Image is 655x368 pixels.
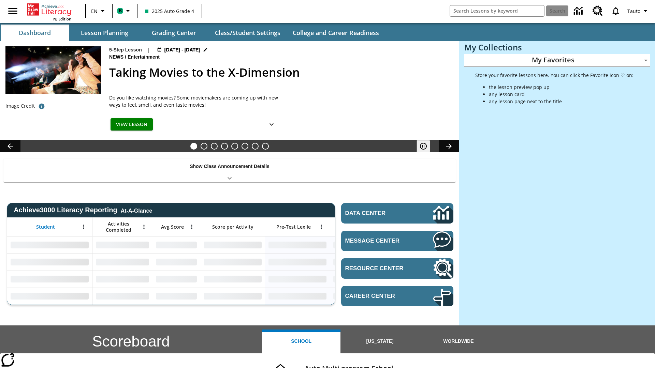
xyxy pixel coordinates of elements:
[341,258,453,279] a: Resource Center, Will open in new tab
[35,100,48,112] button: Photo credit: Photo by The Asahi Shimbun via Getty Images
[152,288,200,305] div: No Data,
[5,46,101,94] img: Panel in front of the seats sprays water mist to the happy audience at a 4DX-equipped theater.
[125,54,126,60] span: /
[262,143,269,150] button: Slide 8 Sleepless in the Animal Kingdom
[464,43,650,52] h3: My Collections
[3,1,23,21] button: Open side menu
[341,203,453,224] a: Data Center
[345,293,412,300] span: Career Center
[164,46,200,53] span: [DATE] - [DATE]
[109,64,451,81] h2: Taking Movies to the X-Dimension
[156,46,209,53] button: Aug 18 - Aug 24 Choose Dates
[242,143,248,150] button: Slide 6 Pre-release lesson
[262,329,340,353] button: School
[161,224,184,230] span: Avg Score
[276,224,311,230] span: Pre-Test Lexile
[607,2,625,20] a: Notifications
[115,5,135,17] button: Boost Class color is mint green. Change class color
[330,288,395,305] div: No Data,
[27,3,71,16] a: Home
[341,286,453,306] a: Career Center
[489,83,634,91] li: the lesson preview pop up
[187,222,197,232] button: Open Menu
[330,236,395,254] div: No Data,
[341,231,453,251] a: Message Center
[1,25,69,41] button: Dashboard
[419,329,498,353] button: Worldwide
[316,222,326,232] button: Open Menu
[330,271,395,288] div: No Data,
[91,7,98,15] span: EN
[152,254,200,271] div: No Data,
[109,46,142,53] p: 5-Step Lesson
[139,222,149,232] button: Open Menu
[231,143,238,150] button: Slide 5 One Idea, Lots of Hard Work
[212,224,253,230] span: Score per Activity
[287,25,384,41] button: College and Career Readiness
[489,98,634,105] li: any lesson page next to the title
[27,2,71,21] div: Home
[70,25,139,41] button: Lesson Planning
[417,140,430,152] button: Pause
[78,222,89,232] button: Open Menu
[475,72,634,79] p: Store your favorite lessons here. You can click the Favorite icon ♡ on:
[190,163,270,170] p: Show Class Announcement Details
[345,237,412,244] span: Message Center
[14,206,152,214] span: Achieve3000 Literacy Reporting
[147,46,150,53] span: |
[5,103,35,109] p: Image Credit
[211,143,218,150] button: Slide 3 Do You Want Fries With That?
[96,221,141,233] span: Activities Completed
[3,159,456,182] div: Show Class Announcement Details
[209,25,286,41] button: Class/Student Settings
[140,25,208,41] button: Grading Center
[92,254,152,271] div: No Data,
[119,6,122,15] span: B
[330,254,395,271] div: No Data,
[221,143,228,150] button: Slide 4 What's the Big Idea?
[111,118,153,131] button: View Lesson
[152,271,200,288] div: No Data,
[340,329,419,353] button: [US_STATE]
[128,53,161,61] span: Entertainment
[92,288,152,305] div: No Data,
[190,143,197,150] button: Slide 1 Taking Movies to the X-Dimension
[345,265,412,272] span: Resource Center
[152,236,200,254] div: No Data,
[450,5,544,16] input: search field
[201,143,207,150] button: Slide 2 Cars of the Future?
[252,143,259,150] button: Slide 7 Career Lesson
[145,7,194,15] span: 2025 Auto Grade 4
[109,53,125,61] span: News
[345,210,410,217] span: Data Center
[439,140,459,152] button: Lesson carousel, Next
[92,271,152,288] div: No Data,
[489,91,634,98] li: any lesson card
[625,5,652,17] button: Profile/Settings
[121,206,152,214] div: At-A-Glance
[627,7,640,15] span: Tauto
[417,140,437,152] div: Pause
[588,2,607,20] a: Resource Center, Will open in new tab
[53,16,71,21] span: NJ Edition
[36,224,55,230] span: Student
[570,2,588,20] a: Data Center
[265,118,278,131] button: Show Details
[92,236,152,254] div: No Data,
[88,5,110,17] button: Language: EN, Select a language
[109,94,280,108] p: Do you like watching movies? Some moviemakers are coming up with new ways to feel, smell, and eve...
[464,54,650,67] div: My Favorites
